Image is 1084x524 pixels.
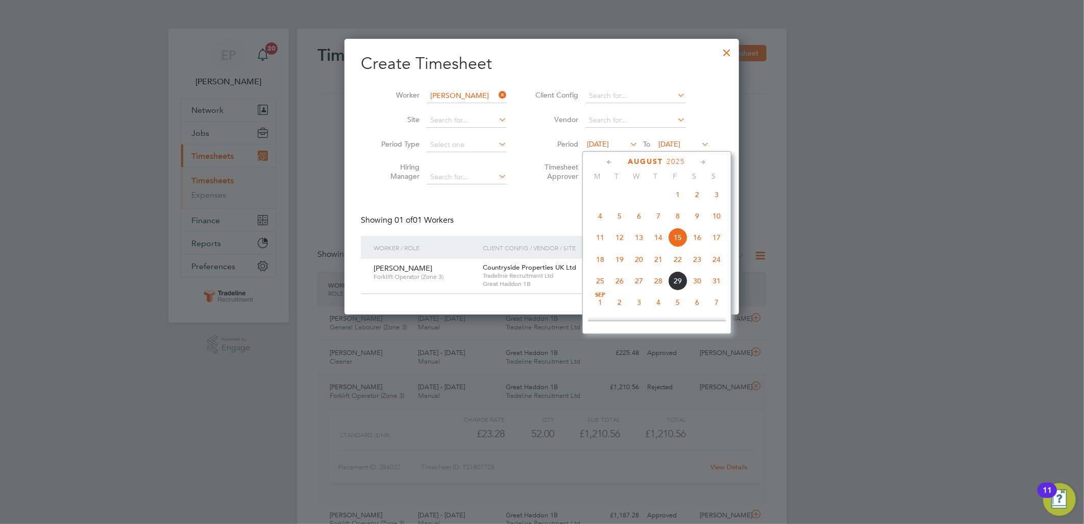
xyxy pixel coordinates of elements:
[707,250,726,269] span: 24
[649,271,668,291] span: 28
[610,293,629,312] span: 2
[629,228,649,247] span: 13
[483,272,642,280] span: Tradeline Recruitment Ltd
[374,90,420,100] label: Worker
[666,172,685,181] span: F
[649,206,668,226] span: 7
[668,314,687,334] span: 12
[427,113,507,128] input: Search for...
[1043,490,1052,504] div: 11
[371,236,480,259] div: Worker / Role
[532,139,578,149] label: Period
[361,215,456,226] div: Showing
[427,89,507,103] input: Search for...
[649,314,668,334] span: 11
[607,172,627,181] span: T
[590,293,610,312] span: 1
[707,206,726,226] span: 10
[483,280,642,288] span: Great Haddon 1B
[659,139,681,149] span: [DATE]
[627,172,646,181] span: W
[640,137,653,151] span: To
[687,314,707,334] span: 13
[668,228,687,247] span: 15
[668,293,687,312] span: 5
[590,314,610,334] span: 8
[588,172,607,181] span: M
[610,250,629,269] span: 19
[707,271,726,291] span: 31
[590,271,610,291] span: 25
[707,228,726,247] span: 17
[649,293,668,312] span: 4
[629,293,649,312] span: 3
[668,206,687,226] span: 8
[610,271,629,291] span: 26
[427,138,507,152] input: Select one
[687,228,707,247] span: 16
[649,250,668,269] span: 21
[610,228,629,247] span: 12
[668,185,687,204] span: 1
[687,185,707,204] span: 2
[532,162,578,181] label: Timesheet Approver
[361,53,723,75] h2: Create Timesheet
[585,113,686,128] input: Search for...
[704,172,724,181] span: S
[707,185,726,204] span: 3
[687,206,707,226] span: 9
[707,314,726,334] span: 14
[668,250,687,269] span: 22
[687,293,707,312] span: 6
[649,228,668,247] span: 14
[668,271,687,291] span: 29
[707,293,726,312] span: 7
[629,271,649,291] span: 27
[687,250,707,269] span: 23
[483,263,576,272] span: Countryside Properties UK Ltd
[374,273,475,281] span: Forklift Operator (Zone 3)
[590,293,610,298] span: Sep
[374,115,420,124] label: Site
[480,236,644,259] div: Client Config / Vendor / Site
[590,228,610,247] span: 11
[587,139,609,149] span: [DATE]
[374,264,432,273] span: [PERSON_NAME]
[395,215,413,225] span: 01 of
[374,139,420,149] label: Period Type
[667,157,685,166] span: 2025
[532,115,578,124] label: Vendor
[427,170,507,184] input: Search for...
[687,271,707,291] span: 30
[590,206,610,226] span: 4
[646,172,666,181] span: T
[629,314,649,334] span: 10
[532,90,578,100] label: Client Config
[590,250,610,269] span: 18
[685,172,704,181] span: S
[1043,483,1076,516] button: Open Resource Center, 11 new notifications
[610,206,629,226] span: 5
[585,89,686,103] input: Search for...
[395,215,454,225] span: 01 Workers
[374,162,420,181] label: Hiring Manager
[629,206,649,226] span: 6
[628,157,663,166] span: August
[610,314,629,334] span: 9
[629,250,649,269] span: 20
